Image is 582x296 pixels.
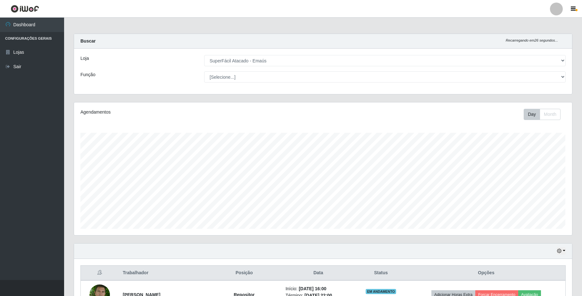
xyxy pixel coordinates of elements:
[80,38,96,44] strong: Buscar
[366,289,396,294] span: EM ANDAMENTO
[282,266,355,281] th: Data
[11,5,39,13] img: CoreUI Logo
[355,266,407,281] th: Status
[540,109,561,120] button: Month
[207,266,282,281] th: Posição
[299,286,326,291] time: [DATE] 16:00
[119,266,207,281] th: Trabalhador
[80,55,89,62] label: Loja
[80,109,277,116] div: Agendamentos
[286,285,351,292] li: Início:
[524,109,561,120] div: First group
[524,109,540,120] button: Day
[506,38,558,42] i: Recarregando em 26 segundos...
[407,266,566,281] th: Opções
[524,109,566,120] div: Toolbar with button groups
[80,71,96,78] label: Função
